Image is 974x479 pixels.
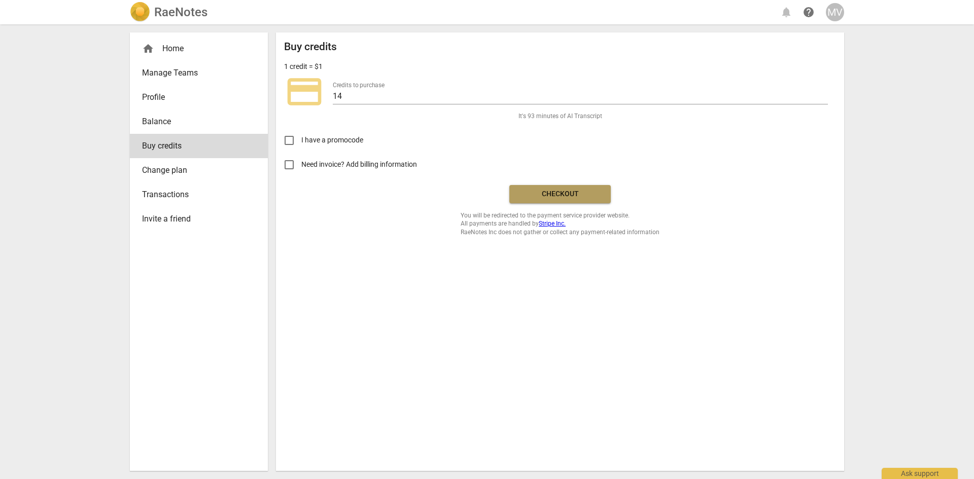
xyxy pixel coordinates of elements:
span: Checkout [517,189,603,199]
a: Balance [130,109,268,134]
span: home [142,43,154,55]
span: Manage Teams [142,67,248,79]
span: I have a promocode [301,135,363,145]
a: Stripe Inc. [539,220,566,227]
span: Need invoice? Add billing information [301,159,419,170]
a: Buy credits [130,134,268,158]
a: Change plan [130,158,268,182]
img: Logo [130,2,150,22]
h2: RaeNotes [154,5,207,19]
label: Credits to purchase [333,82,385,88]
div: Ask support [882,468,958,479]
a: Invite a friend [130,207,268,231]
h2: Buy credits [284,41,337,53]
a: Profile [130,85,268,109]
button: MV [826,3,844,21]
a: Manage Teams [130,61,268,85]
span: Transactions [142,189,248,201]
span: Balance [142,116,248,128]
span: Invite a friend [142,213,248,225]
a: Help [799,3,818,21]
span: help [803,6,815,18]
button: Checkout [509,185,611,203]
span: credit_card [284,71,325,112]
span: Change plan [142,164,248,176]
span: It's 93 minutes of AI Transcript [518,112,602,121]
span: Buy credits [142,140,248,152]
div: Home [142,43,248,55]
div: Home [130,36,268,61]
a: LogoRaeNotes [130,2,207,22]
span: You will be redirected to the payment service provider website. All payments are handled by RaeNo... [461,211,659,237]
a: Transactions [130,182,268,207]
span: Profile [142,91,248,103]
p: 1 credit = $1 [284,61,323,72]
